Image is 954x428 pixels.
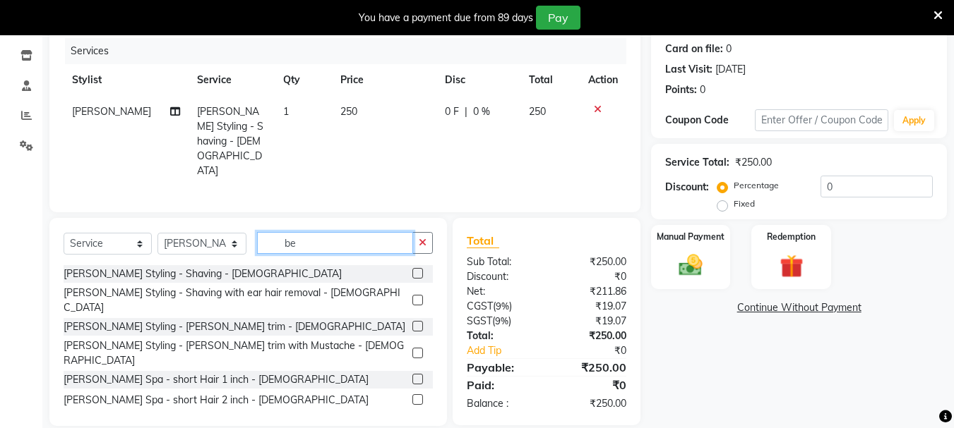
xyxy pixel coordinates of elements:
[665,113,754,128] div: Coupon Code
[734,197,755,210] label: Fixed
[473,104,490,119] span: 0 %
[436,64,520,96] th: Disc
[445,104,459,119] span: 0 F
[665,180,709,195] div: Discount:
[64,64,189,96] th: Stylist
[197,105,263,177] span: [PERSON_NAME] Styling - Shaving - [DEMOGRAPHIC_DATA]
[275,64,332,96] th: Qty
[456,284,547,299] div: Net:
[547,377,637,393] div: ₹0
[735,155,772,170] div: ₹250.00
[547,314,637,329] div: ₹19.07
[672,252,710,279] img: _cash.svg
[547,284,637,299] div: ₹211.86
[467,300,493,312] span: CGST
[657,231,725,243] label: Manual Payment
[456,329,547,343] div: Total:
[467,233,499,248] span: Total
[665,82,697,97] div: Points:
[520,64,580,96] th: Total
[65,38,637,64] div: Services
[64,319,405,334] div: [PERSON_NAME] Styling - [PERSON_NAME] trim - [DEMOGRAPHIC_DATA]
[496,300,509,312] span: 9%
[332,64,436,96] th: Price
[257,232,413,254] input: Search or Scan
[665,42,723,56] div: Card on file:
[547,255,637,269] div: ₹250.00
[64,267,342,281] div: [PERSON_NAME] Styling - Shaving - [DEMOGRAPHIC_DATA]
[72,105,151,118] span: [PERSON_NAME]
[536,6,580,30] button: Pay
[456,396,547,411] div: Balance :
[465,104,467,119] span: |
[700,82,705,97] div: 0
[547,329,637,343] div: ₹250.00
[547,396,637,411] div: ₹250.00
[456,314,547,329] div: ( )
[726,42,732,56] div: 0
[767,231,816,243] label: Redemption
[64,372,369,387] div: [PERSON_NAME] Spa - short Hair 1 inch - [DEMOGRAPHIC_DATA]
[456,299,547,314] div: ( )
[456,255,547,269] div: Sub Total:
[755,109,888,131] input: Enter Offer / Coupon Code
[547,269,637,284] div: ₹0
[665,155,729,170] div: Service Total:
[665,62,712,77] div: Last Visit:
[547,299,637,314] div: ₹19.07
[359,11,533,25] div: You have a payment due from 89 days
[580,64,626,96] th: Action
[64,338,407,368] div: [PERSON_NAME] Styling - [PERSON_NAME] trim with Mustache - [DEMOGRAPHIC_DATA]
[547,359,637,376] div: ₹250.00
[495,315,508,326] span: 9%
[529,105,546,118] span: 250
[64,286,407,315] div: [PERSON_NAME] Styling - Shaving with ear hair removal - [DEMOGRAPHIC_DATA]
[456,269,547,284] div: Discount:
[456,343,561,358] a: Add Tip
[283,105,289,118] span: 1
[562,343,638,358] div: ₹0
[715,62,746,77] div: [DATE]
[773,252,811,281] img: _gift.svg
[467,314,492,327] span: SGST
[456,359,547,376] div: Payable:
[734,179,779,192] label: Percentage
[654,300,944,315] a: Continue Without Payment
[340,105,357,118] span: 250
[456,377,547,393] div: Paid:
[894,110,934,131] button: Apply
[189,64,275,96] th: Service
[64,393,369,408] div: [PERSON_NAME] Spa - short Hair 2 inch - [DEMOGRAPHIC_DATA]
